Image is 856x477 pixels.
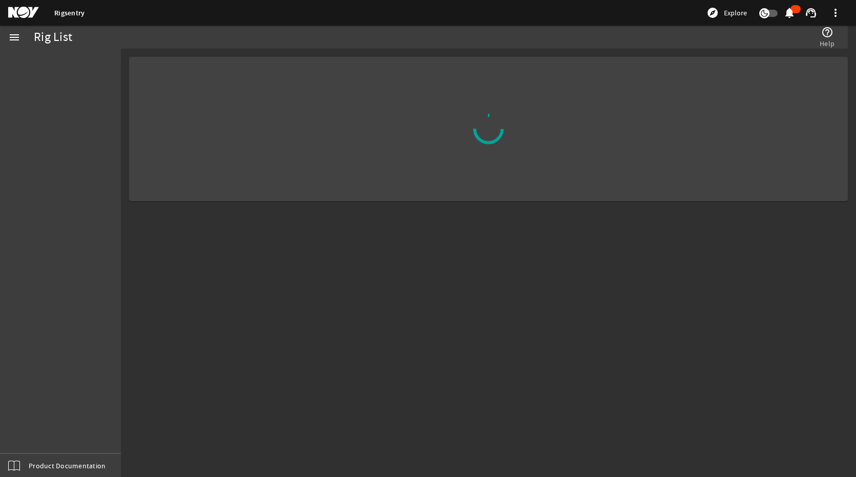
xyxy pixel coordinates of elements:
div: Rig List [34,32,72,42]
mat-icon: support_agent [805,7,817,19]
span: Explore [724,8,747,18]
span: Product Documentation [29,461,105,471]
button: Explore [702,5,751,21]
a: Rigsentry [54,8,84,18]
mat-icon: explore [707,7,719,19]
mat-icon: menu [8,31,20,44]
button: more_vert [823,1,848,25]
mat-icon: notifications [783,7,796,19]
span: Help [820,38,834,49]
mat-icon: help_outline [821,26,833,38]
